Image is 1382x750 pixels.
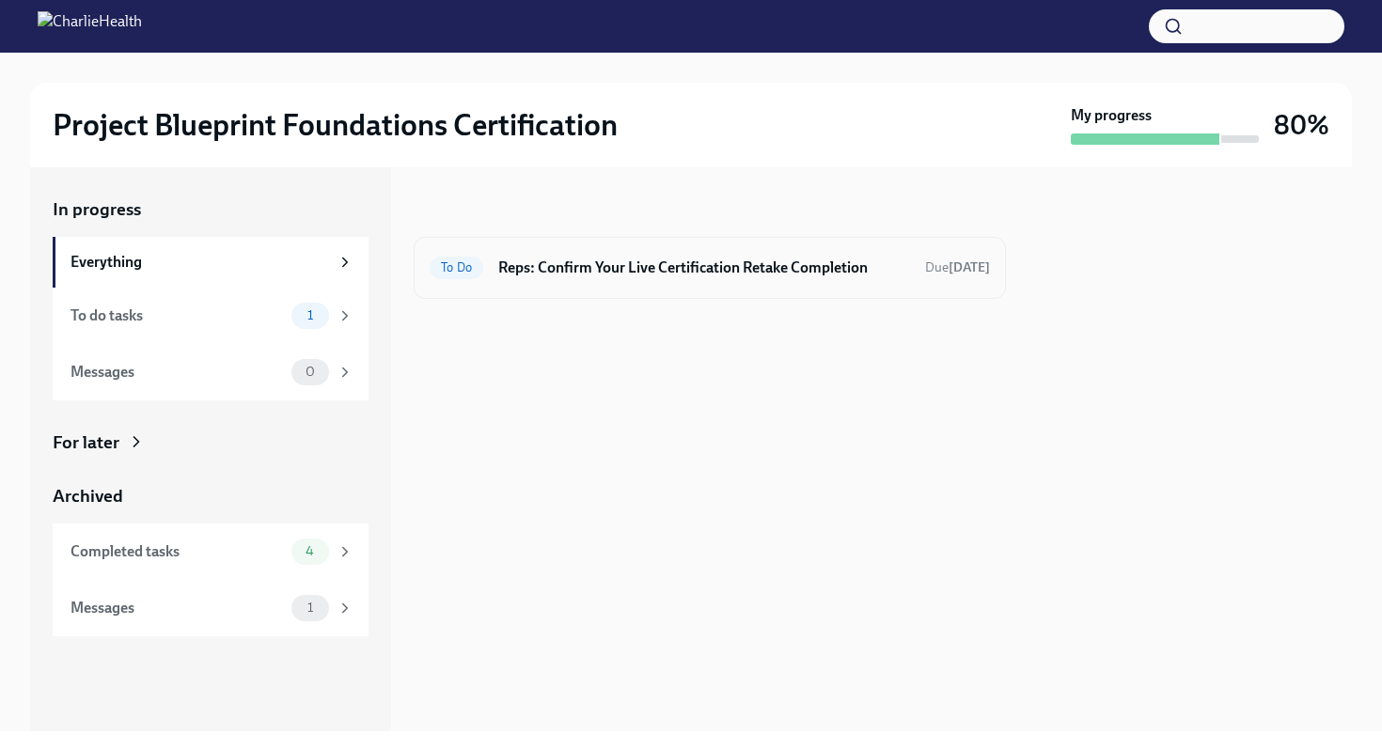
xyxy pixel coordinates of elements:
[925,258,990,276] span: October 4th, 2025 19:30
[296,601,324,615] span: 1
[71,598,284,618] div: Messages
[430,253,990,283] a: To DoReps: Confirm Your Live Certification Retake CompletionDue[DATE]
[71,252,329,273] div: Everything
[53,237,369,288] a: Everything
[38,11,142,41] img: CharlieHealth
[53,106,618,144] h2: Project Blueprint Foundations Certification
[1071,105,1152,126] strong: My progress
[53,523,369,580] a: Completed tasks4
[414,197,502,222] div: In progress
[430,260,483,274] span: To Do
[53,197,369,222] a: In progress
[53,288,369,344] a: To do tasks1
[296,308,324,322] span: 1
[53,430,369,455] a: For later
[53,430,119,455] div: For later
[53,344,369,400] a: Messages0
[498,258,910,278] h6: Reps: Confirm Your Live Certification Retake Completion
[294,544,325,558] span: 4
[925,259,990,275] span: Due
[71,541,284,562] div: Completed tasks
[949,259,990,275] strong: [DATE]
[71,305,284,326] div: To do tasks
[294,365,326,379] span: 0
[1274,108,1329,142] h3: 80%
[71,362,284,383] div: Messages
[53,484,369,508] a: Archived
[53,580,369,636] a: Messages1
